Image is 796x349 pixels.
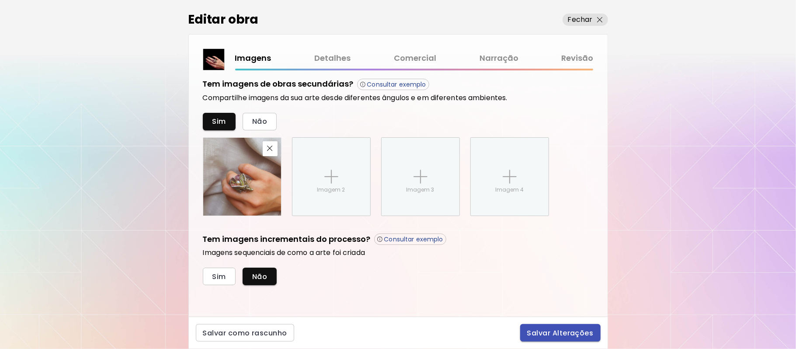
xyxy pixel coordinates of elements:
img: delete [267,146,273,151]
h5: Tem imagens de obras secundárias? [203,78,354,90]
a: Comercial [394,52,436,65]
img: placeholder [414,170,428,184]
button: Não [243,268,277,285]
p: Imagem 2 [317,186,345,194]
button: Consultar exemplo [357,79,429,90]
img: placeholder [324,170,338,184]
h6: Imagens sequenciais de como a arte foi criada [203,248,594,257]
a: Narração [480,52,518,65]
p: Imagem 4 [495,186,524,194]
img: placeholder [503,170,517,184]
span: Não [252,272,267,281]
p: Consultar exemplo [367,80,426,88]
div: delete [203,137,282,216]
p: Imagem 3 [407,186,434,194]
h6: Compartilhe imagens da sua arte desde diferentes ângulos e em diferentes ambientes. [203,94,594,102]
button: delete [263,141,278,156]
p: Consultar exemplo [384,235,443,243]
span: Salvar Alterações [527,328,594,338]
span: Salvar como rascunho [203,328,287,338]
span: Sim [212,117,226,126]
span: Não [252,117,267,126]
a: Revisão [562,52,594,65]
a: Detalhes [314,52,351,65]
button: Salvar como rascunho [196,324,294,342]
button: Consultar exemplo [374,234,446,245]
span: Sim [212,272,226,281]
button: Sim [203,113,236,130]
button: Sim [203,268,236,285]
button: Salvar Alterações [520,324,601,342]
h5: Tem imagens incrementais do processo? [203,234,371,245]
img: thumbnail [203,49,224,70]
button: Não [243,113,277,130]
